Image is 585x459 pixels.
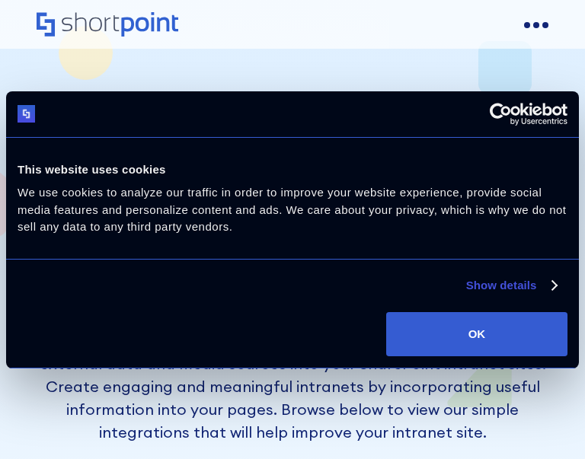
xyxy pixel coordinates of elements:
span: We use cookies to analyze our traffic in order to improve your website experience, provide social... [18,186,566,233]
iframe: Chat Widget [509,386,585,459]
p: ShortPoint enables you to easily integrate a variety of internal and external data and media sour... [37,330,548,444]
a: Usercentrics Cookiebot - opens in a new window [434,103,567,126]
a: open menu [524,13,548,37]
img: logo [18,105,35,123]
button: OK [386,312,567,356]
a: Show details [466,276,556,295]
div: This website uses cookies [18,161,567,179]
a: Home [37,12,178,38]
